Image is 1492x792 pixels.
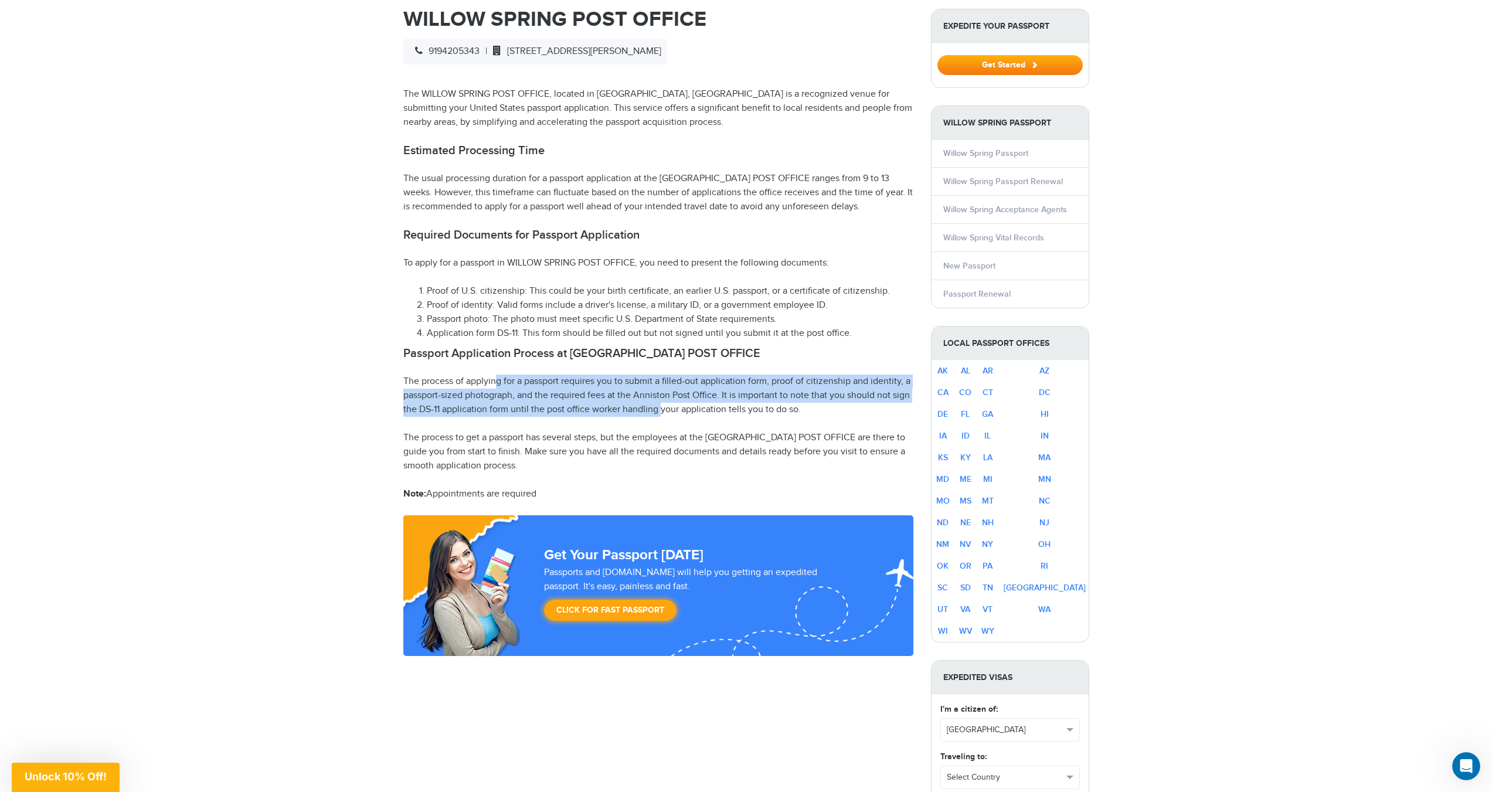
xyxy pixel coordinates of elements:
[937,561,949,571] a: OK
[1039,366,1049,376] a: AZ
[403,431,913,473] p: The process to get a passport has several steps, but the employees at the [GEOGRAPHIC_DATA] POST ...
[937,518,949,528] a: ND
[960,496,971,506] a: MS
[932,327,1089,360] strong: Local Passport Offices
[984,431,991,441] a: IL
[1039,387,1051,397] a: DC
[960,583,971,593] a: SD
[403,39,667,64] div: |
[936,474,949,484] a: MD
[947,724,1063,736] span: [GEOGRAPHIC_DATA]
[982,409,993,419] a: GA
[983,583,993,593] a: TN
[960,518,971,528] a: NE
[940,750,987,763] label: Traveling to:
[403,375,913,417] p: The process of applying for a passport requires you to submit a filled-out application form, proo...
[544,600,677,621] a: Click for Fast Passport
[983,561,993,571] a: PA
[544,546,703,563] strong: Get Your Passport [DATE]
[403,9,913,30] h1: WILLOW SPRING POST OFFICE
[1039,496,1051,506] a: NC
[960,539,971,549] a: NV
[937,366,948,376] a: AK
[403,228,913,242] h2: Required Documents for Passport Application
[943,148,1028,158] a: Willow Spring Passport
[943,261,995,271] a: New Passport
[943,176,1063,186] a: Willow Spring Passport Renewal
[937,55,1083,75] button: Get Started
[1038,474,1051,484] a: MN
[938,626,948,636] a: WI
[960,474,971,484] a: ME
[403,346,913,361] h2: Passport Application Process at [GEOGRAPHIC_DATA] POST OFFICE
[403,172,913,214] p: The usual processing duration for a passport application at the [GEOGRAPHIC_DATA] POST OFFICE ran...
[539,566,859,627] div: Passports and [DOMAIN_NAME] will help you getting an expedited passport. It's easy, painless and ...
[959,626,972,636] a: WV
[943,205,1067,215] a: Willow Spring Acceptance Agents
[932,9,1089,43] strong: Expedite Your Passport
[961,431,970,441] a: ID
[427,312,913,327] li: Passport photo: The photo must meet specific U.S. Department of State requirements.
[427,284,913,298] li: Proof of U.S. citizenship: This could be your birth certificate, an earlier U.S. passport, or a c...
[25,770,107,783] span: Unlock 10% Off!
[403,487,913,501] p: Appointments are required
[1452,752,1480,780] iframe: Intercom live chat
[1039,518,1049,528] a: NJ
[943,289,1011,299] a: Passport Renewal
[937,60,1083,69] a: Get Started
[1041,431,1049,441] a: IN
[983,604,993,614] a: VT
[427,298,913,312] li: Proof of identity: Valid forms include a driver's license, a military ID, or a government employe...
[939,431,947,441] a: IA
[1038,604,1051,614] a: WA
[940,703,998,715] label: I'm a citizen of:
[1038,453,1051,463] a: MA
[947,771,1063,783] span: Select Country
[403,488,426,499] strong: Note:
[1038,539,1051,549] a: OH
[409,46,480,57] span: 9194205343
[960,604,970,614] a: VA
[12,763,120,792] div: Unlock 10% Off!
[1041,409,1049,419] a: HI
[960,561,971,571] a: OR
[403,87,913,130] p: The WILLOW SPRING POST OFFICE, located in [GEOGRAPHIC_DATA], [GEOGRAPHIC_DATA] is a recognized ve...
[941,766,1079,788] button: Select Country
[932,661,1089,694] strong: Expedited Visas
[403,256,913,270] p: To apply for a passport in WILLOW SPRING POST OFFICE, you need to present the following documents:
[982,539,993,549] a: NY
[1004,583,1086,593] a: [GEOGRAPHIC_DATA]
[983,453,993,463] a: LA
[427,327,913,341] li: Application form DS-11: This form should be filled out but not signed until you submit it at the ...
[487,46,661,57] span: [STREET_ADDRESS][PERSON_NAME]
[932,106,1089,140] strong: Willow Spring Passport
[1041,561,1048,571] a: RI
[981,626,994,636] a: WY
[936,539,949,549] a: NM
[403,144,913,158] h2: Estimated Processing Time
[941,719,1079,741] button: [GEOGRAPHIC_DATA]
[982,518,994,528] a: NH
[961,366,970,376] a: AL
[938,453,948,463] a: KS
[959,387,971,397] a: CO
[960,453,971,463] a: KY
[937,604,948,614] a: UT
[937,409,948,419] a: DE
[982,496,994,506] a: MT
[937,387,949,397] a: CA
[937,583,948,593] a: SC
[983,366,993,376] a: AR
[943,233,1044,243] a: Willow Spring Vital Records
[961,409,970,419] a: FL
[983,474,993,484] a: MI
[936,496,950,506] a: MO
[983,387,993,397] a: CT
